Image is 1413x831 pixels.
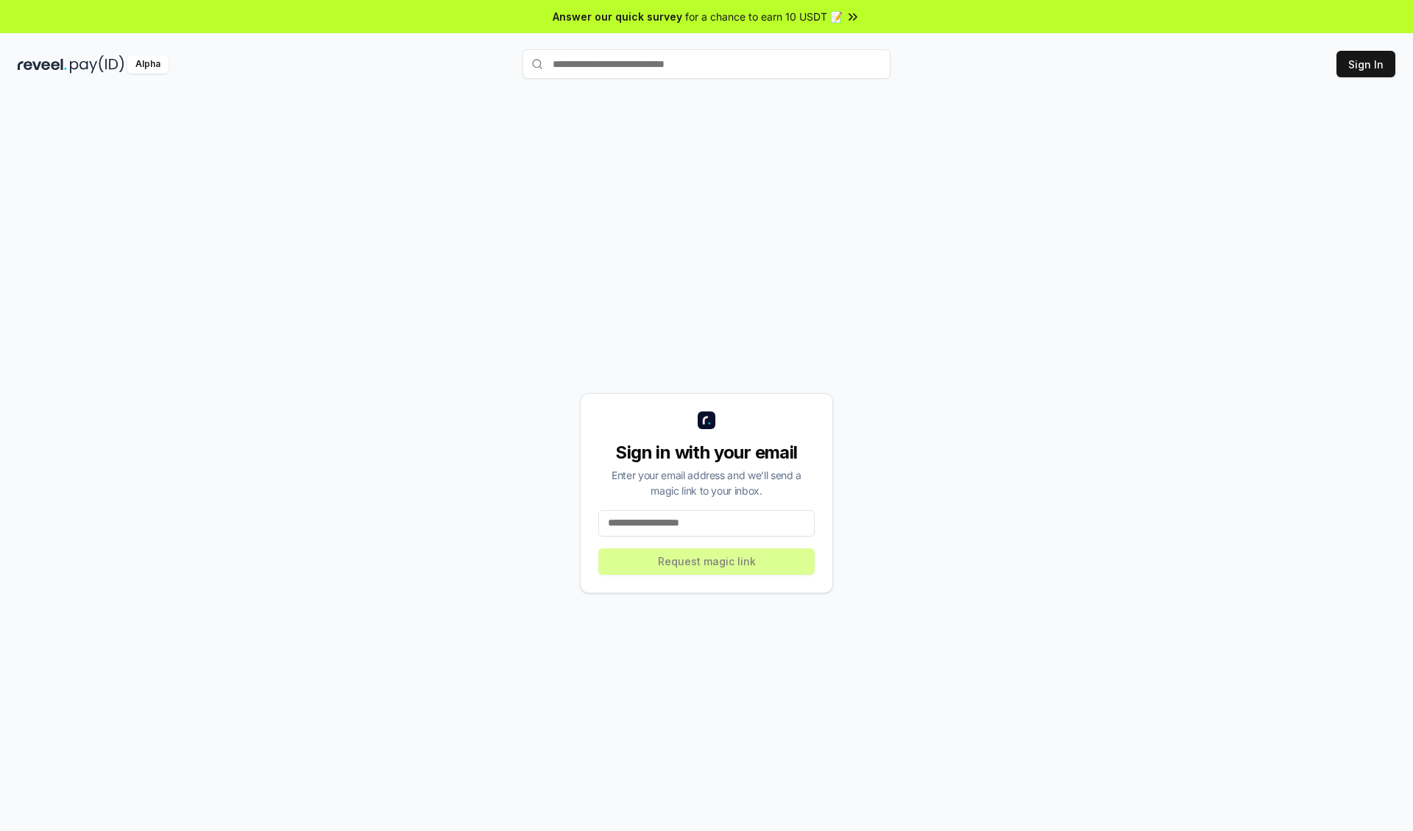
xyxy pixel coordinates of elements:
span: Answer our quick survey [553,9,682,24]
img: pay_id [70,55,124,74]
span: for a chance to earn 10 USDT 📝 [685,9,843,24]
img: logo_small [698,411,715,429]
div: Sign in with your email [598,441,815,464]
div: Alpha [127,55,169,74]
div: Enter your email address and we’ll send a magic link to your inbox. [598,467,815,498]
button: Sign In [1336,51,1395,77]
img: reveel_dark [18,55,67,74]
